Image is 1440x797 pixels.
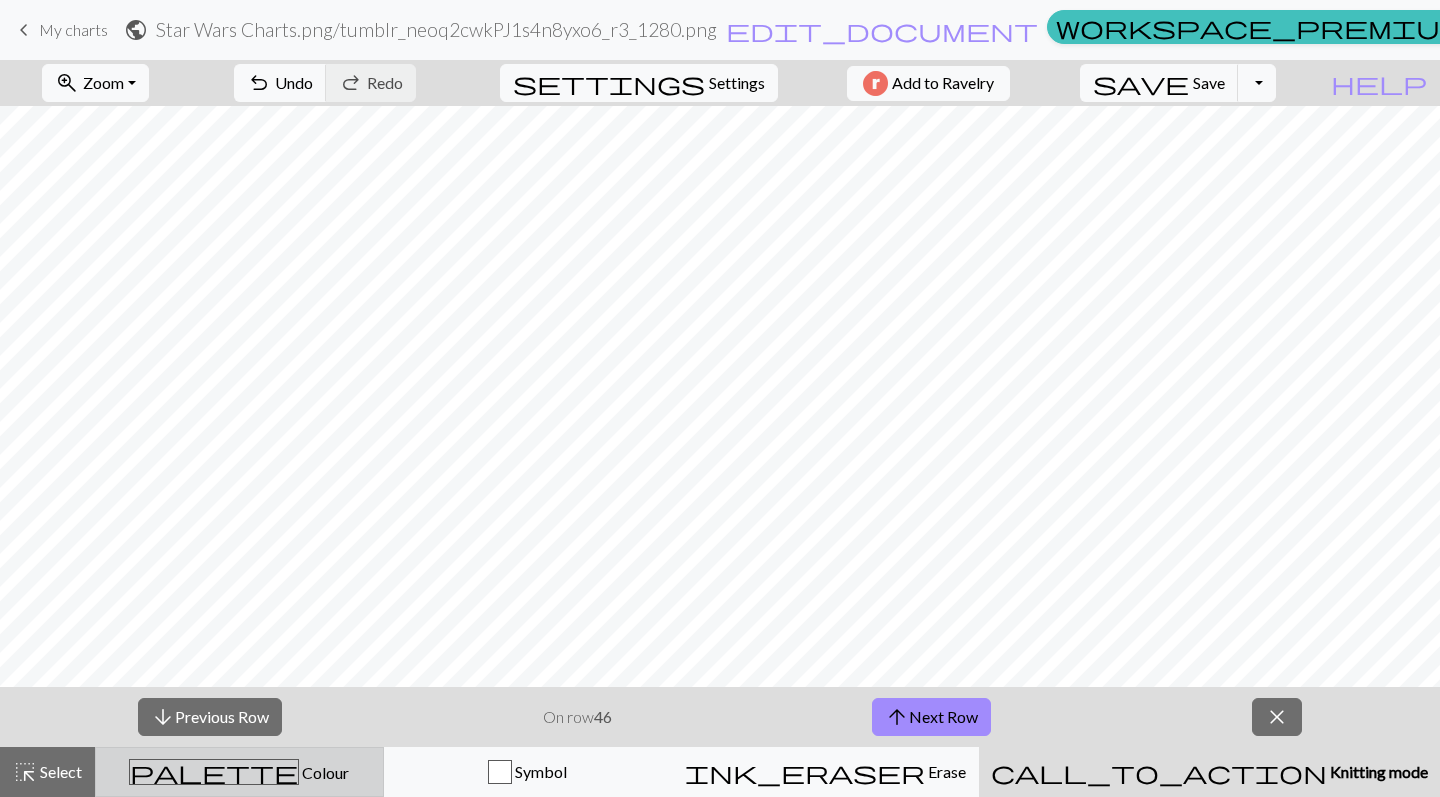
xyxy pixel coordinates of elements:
span: settings [513,69,705,97]
span: help [1331,69,1427,97]
a: My charts [12,13,108,47]
span: call_to_action [991,758,1327,786]
span: public [124,16,148,44]
button: Save [1080,64,1239,102]
span: highlight_alt [13,758,37,786]
span: arrow_downward [151,703,175,731]
button: Next Row [872,698,991,736]
span: My charts [39,20,108,39]
span: save [1093,69,1189,97]
span: undo [247,69,271,97]
span: ink_eraser [685,758,925,786]
button: Symbol [384,747,673,797]
span: keyboard_arrow_left [12,16,36,44]
span: Select [37,762,82,781]
span: Erase [925,762,966,781]
span: Undo [275,73,313,92]
span: arrow_upward [885,703,909,731]
span: Symbol [512,762,567,781]
span: Zoom [83,73,124,92]
button: Erase [672,747,979,797]
h2: Star Wars Charts.png / tumblr_neoq2cwkPJ1s4n8yxo6_r3_1280.png [156,18,717,41]
button: Add to Ravelry [847,66,1010,101]
strong: 46 [594,707,612,726]
span: zoom_in [55,69,79,97]
span: palette [130,758,298,786]
button: Undo [234,64,327,102]
span: Save [1193,73,1225,92]
button: SettingsSettings [500,64,778,102]
span: edit_document [726,16,1038,44]
button: Knitting mode [979,747,1440,797]
i: Settings [513,71,705,95]
button: Zoom [42,64,149,102]
button: Previous Row [138,698,282,736]
span: Settings [709,71,765,95]
span: Colour [299,763,349,782]
span: close [1265,703,1289,731]
img: Ravelry [863,71,888,96]
span: Add to Ravelry [892,71,994,96]
button: Colour [95,747,384,797]
span: Knitting mode [1327,762,1428,781]
p: On row [543,705,612,729]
